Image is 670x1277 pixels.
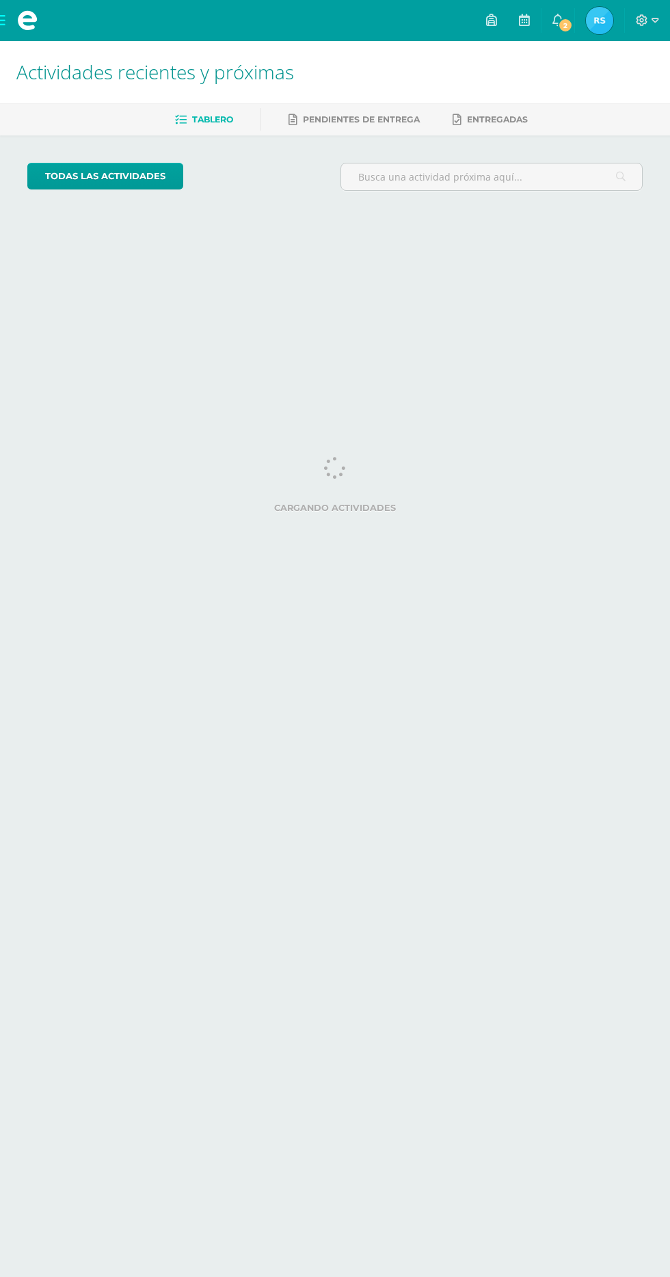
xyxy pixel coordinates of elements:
[16,59,294,85] span: Actividades recientes y próximas
[289,109,420,131] a: Pendientes de entrega
[467,114,528,124] span: Entregadas
[27,163,183,189] a: todas las Actividades
[341,163,642,190] input: Busca una actividad próxima aquí...
[27,503,643,513] label: Cargando actividades
[192,114,233,124] span: Tablero
[303,114,420,124] span: Pendientes de entrega
[586,7,613,34] img: 437153b3109d0a31ea08027e44a39acd.png
[453,109,528,131] a: Entregadas
[558,18,573,33] span: 2
[175,109,233,131] a: Tablero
